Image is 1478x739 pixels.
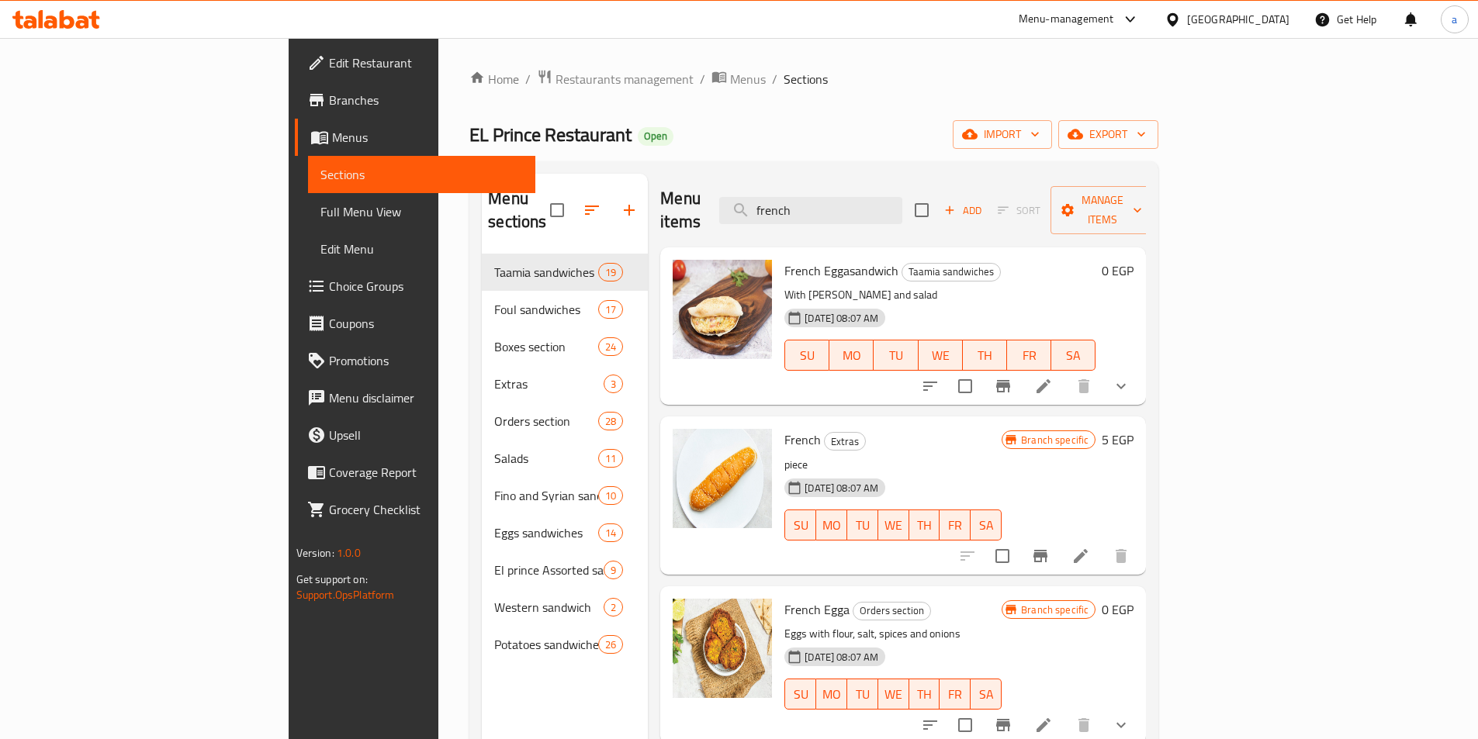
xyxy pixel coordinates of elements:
span: EL Prince Restaurant [469,117,632,152]
a: Edit menu item [1071,547,1090,565]
a: Coverage Report [295,454,535,491]
span: Edit Menu [320,240,523,258]
a: Menus [295,119,535,156]
div: Western sandwich [494,598,604,616]
button: TH [963,340,1007,371]
div: items [598,412,623,430]
span: Sections [320,165,523,184]
span: Menu disclaimer [329,388,523,407]
img: French Egga [673,599,772,698]
span: Taamia sandwiches [494,263,598,281]
span: El prince Assorted sandwiches [494,561,604,579]
div: Salads11 [482,440,648,477]
button: SU [784,509,816,540]
button: delete [1102,537,1140,575]
span: Boxes section [494,337,598,356]
div: Orders section28 [482,402,648,440]
span: SU [791,344,823,367]
div: items [598,635,623,654]
span: Choice Groups [329,277,523,295]
h2: Menu items [660,187,701,233]
button: Add [938,199,988,223]
h6: 0 EGP [1102,599,1134,620]
h6: 5 EGP [1102,429,1134,451]
span: SA [977,683,995,706]
button: Add section [611,192,648,229]
span: TU [853,683,872,706]
span: Select to update [986,540,1019,572]
nav: breadcrumb [469,69,1158,89]
span: WE [884,683,903,706]
button: FR [1007,340,1051,371]
div: Orders section [853,602,931,620]
span: Potatoes sandwiches [494,635,598,654]
button: SA [971,679,1002,710]
div: [GEOGRAPHIC_DATA] [1187,11,1289,28]
button: TU [874,340,918,371]
span: WE [884,514,903,537]
span: Grocery Checklist [329,500,523,519]
span: Sort sections [573,192,611,229]
span: FR [1013,344,1045,367]
span: 14 [599,526,622,540]
span: TU [853,514,872,537]
button: MO [816,679,847,710]
span: Foul sandwiches [494,300,598,319]
button: show more [1102,368,1140,405]
button: WE [878,679,909,710]
span: FR [946,683,964,706]
span: [DATE] 08:07 AM [798,481,884,496]
span: 1.0.0 [337,543,361,563]
span: Orders section [494,412,598,430]
span: Restaurants management [556,70,694,88]
span: WE [925,344,957,367]
div: items [604,375,623,393]
div: items [598,523,623,542]
span: Select all sections [541,194,573,226]
span: Select section [905,194,938,226]
span: Promotions [329,351,523,370]
span: 28 [599,414,622,429]
button: MO [816,509,847,540]
button: Manage items [1051,186,1154,234]
span: SU [791,683,810,706]
li: / [700,70,705,88]
img: French [673,429,772,528]
a: Sections [308,156,535,193]
button: MO [829,340,874,371]
span: 19 [599,265,622,280]
button: WE [878,509,909,540]
div: Eggs sandwiches14 [482,514,648,551]
span: Upsell [329,426,523,444]
span: SU [791,514,810,537]
span: Eggs sandwiches [494,523,598,542]
span: Branch specific [1015,433,1095,447]
button: Branch-specific-item [985,368,1022,405]
div: Open [638,127,673,146]
a: Restaurants management [537,69,694,89]
span: SA [977,514,995,537]
span: Version: [296,543,334,563]
svg: Show Choices [1112,716,1130,734]
div: Taamia sandwiches19 [482,254,648,291]
span: Extras [825,433,865,451]
a: Edit menu item [1034,716,1053,734]
button: TH [909,679,940,710]
button: FR [940,509,971,540]
span: import [965,125,1040,144]
div: items [598,300,623,319]
span: Extras [494,375,604,393]
span: [DATE] 08:07 AM [798,311,884,326]
span: 9 [604,563,622,578]
span: Orders section [853,602,930,620]
span: Taamia sandwiches [902,263,1000,281]
div: Boxes section24 [482,328,648,365]
a: Support.OpsPlatform [296,585,395,605]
